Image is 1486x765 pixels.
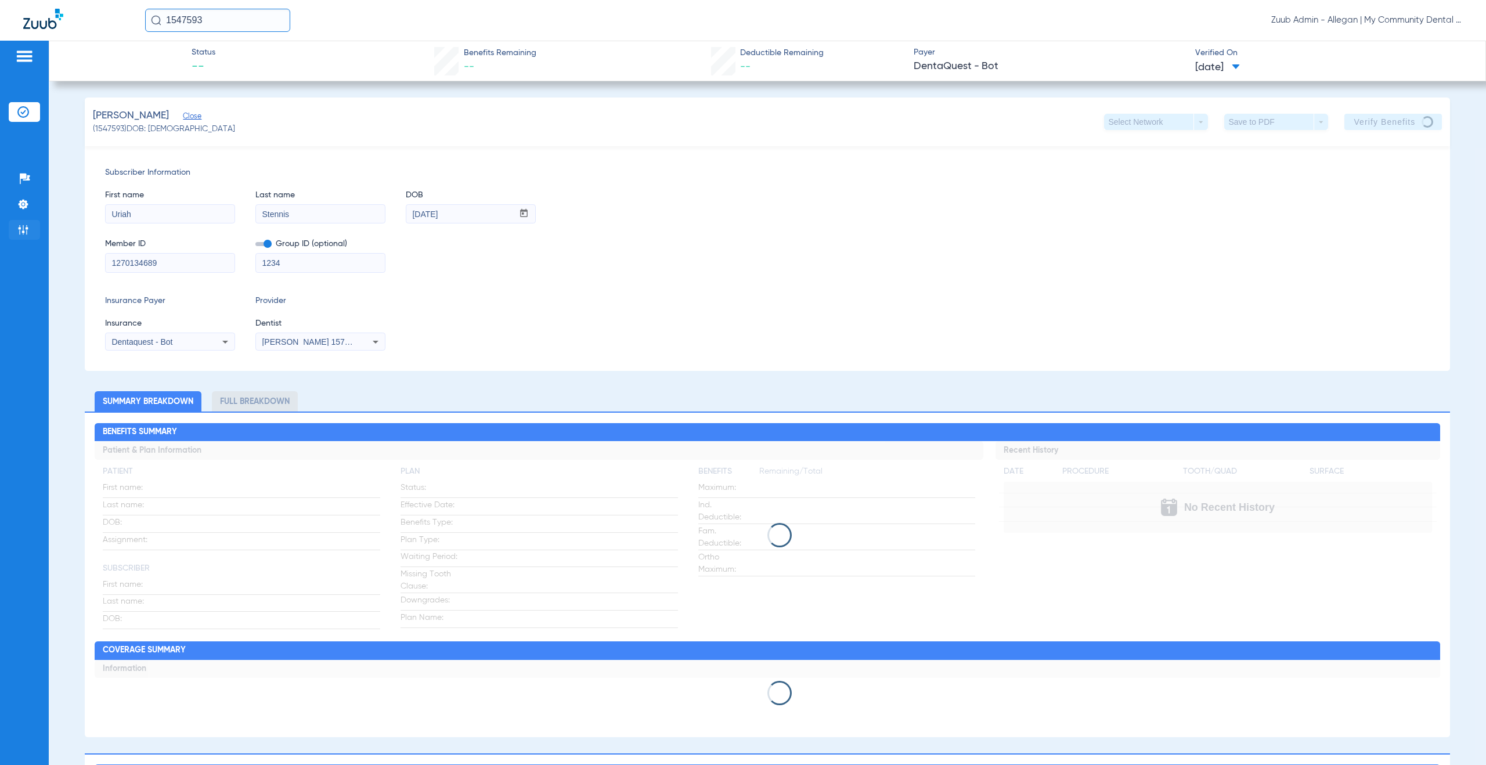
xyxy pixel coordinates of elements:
[93,123,235,135] span: (1547593) DOB: [DEMOGRAPHIC_DATA]
[255,295,385,307] span: Provider
[105,189,235,201] span: First name
[145,9,290,32] input: Search for patients
[23,9,63,29] img: Zuub Logo
[406,189,536,201] span: DOB
[95,641,1440,660] h2: Coverage Summary
[192,59,215,75] span: --
[151,15,161,26] img: Search Icon
[111,337,172,347] span: Dentaquest - Bot
[105,167,1430,179] span: Subscriber Information
[183,112,193,123] span: Close
[262,337,376,347] span: [PERSON_NAME] 1578698031
[740,62,751,72] span: --
[1428,709,1486,765] iframe: Chat Widget
[255,317,385,330] span: Dentist
[464,62,474,72] span: --
[914,59,1185,74] span: DentaQuest - Bot
[1195,47,1467,59] span: Verified On
[93,109,169,123] span: [PERSON_NAME]
[464,47,536,59] span: Benefits Remaining
[1195,60,1240,75] span: [DATE]
[105,317,235,330] span: Insurance
[192,46,215,59] span: Status
[914,46,1185,59] span: Payer
[255,189,385,201] span: Last name
[255,238,385,250] span: Group ID (optional)
[212,391,298,412] li: Full Breakdown
[740,47,824,59] span: Deductible Remaining
[95,391,201,412] li: Summary Breakdown
[105,295,235,307] span: Insurance Payer
[513,205,535,223] button: Open calendar
[95,423,1440,442] h2: Benefits Summary
[15,49,34,63] img: hamburger-icon
[1271,15,1463,26] span: Zuub Admin - Allegan | My Community Dental Centers
[105,238,235,250] span: Member ID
